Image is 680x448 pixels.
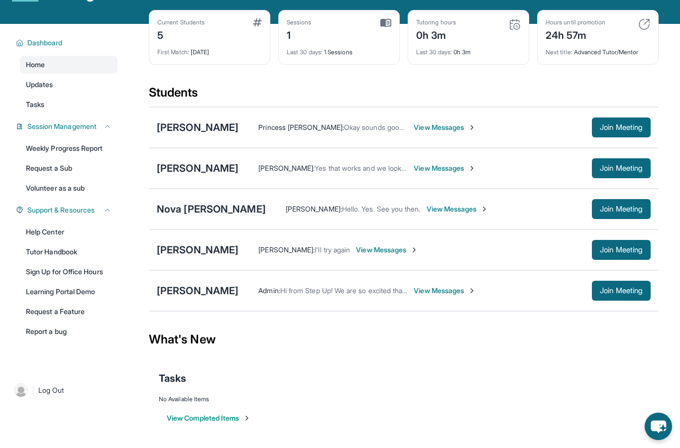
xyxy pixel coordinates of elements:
[286,205,342,213] span: [PERSON_NAME] :
[258,164,315,172] span: [PERSON_NAME] :
[27,38,63,48] span: Dashboard
[20,96,117,113] a: Tasks
[546,42,650,56] div: Advanced Tutor/Mentor
[592,117,651,137] button: Join Meeting
[149,318,659,361] div: What's New
[414,122,476,132] span: View Messages
[157,48,189,56] span: First Match :
[20,263,117,281] a: Sign Up for Office Hours
[546,26,605,42] div: 24h 57m
[414,163,476,173] span: View Messages
[592,281,651,301] button: Join Meeting
[159,371,186,385] span: Tasks
[27,205,95,215] span: Support & Resources
[509,18,521,30] img: card
[287,42,391,56] div: 1 Sessions
[600,165,643,171] span: Join Meeting
[356,245,418,255] span: View Messages
[468,164,476,172] img: Chevron-Right
[23,121,112,131] button: Session Management
[157,161,238,175] div: [PERSON_NAME]
[414,286,476,296] span: View Messages
[10,379,117,401] a: |Log Out
[416,26,456,42] div: 0h 3m
[287,26,312,42] div: 1
[157,42,262,56] div: [DATE]
[258,123,344,131] span: Princess [PERSON_NAME] :
[600,206,643,212] span: Join Meeting
[20,283,117,301] a: Learning Portal Demo
[20,76,117,94] a: Updates
[600,288,643,294] span: Join Meeting
[20,323,117,340] a: Report a bug
[20,243,117,261] a: Tutor Handbook
[287,18,312,26] div: Sessions
[157,18,205,26] div: Current Students
[32,384,34,396] span: |
[258,245,315,254] span: [PERSON_NAME] :
[20,56,117,74] a: Home
[592,158,651,178] button: Join Meeting
[480,205,488,213] img: Chevron-Right
[380,18,391,27] img: card
[157,202,266,216] div: Nova [PERSON_NAME]
[416,18,456,26] div: Tutoring hours
[157,120,238,134] div: [PERSON_NAME]
[600,247,643,253] span: Join Meeting
[258,286,280,295] span: Admin :
[416,42,521,56] div: 0h 3m
[342,205,421,213] span: Hello. Yes. See you then.
[20,223,117,241] a: Help Center
[157,26,205,42] div: 5
[315,245,350,254] span: I'll try again
[27,121,97,131] span: Session Management
[416,48,452,56] span: Last 30 days :
[23,205,112,215] button: Support & Resources
[410,246,418,254] img: Chevron-Right
[315,164,505,172] span: Yes that works and we look forward to working with you you
[546,18,605,26] div: Hours until promotion
[159,395,649,403] div: No Available Items
[14,383,28,397] img: user-img
[167,413,251,423] button: View Completed Items
[427,204,489,214] span: View Messages
[26,60,45,70] span: Home
[546,48,572,56] span: Next title :
[253,18,262,26] img: card
[592,240,651,260] button: Join Meeting
[592,199,651,219] button: Join Meeting
[26,100,44,110] span: Tasks
[20,139,117,157] a: Weekly Progress Report
[157,284,238,298] div: [PERSON_NAME]
[344,123,665,131] span: Okay sounds good I'll see seda [DATE] and they can access everything on their student step up portal
[20,159,117,177] a: Request a Sub
[38,385,64,395] span: Log Out
[287,48,323,56] span: Last 30 days :
[20,303,117,321] a: Request a Feature
[20,179,117,197] a: Volunteer as a sub
[149,85,659,107] div: Students
[600,124,643,130] span: Join Meeting
[468,123,476,131] img: Chevron-Right
[26,80,53,90] span: Updates
[638,18,650,30] img: card
[23,38,112,48] button: Dashboard
[645,413,672,440] button: chat-button
[468,287,476,295] img: Chevron-Right
[157,243,238,257] div: [PERSON_NAME]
